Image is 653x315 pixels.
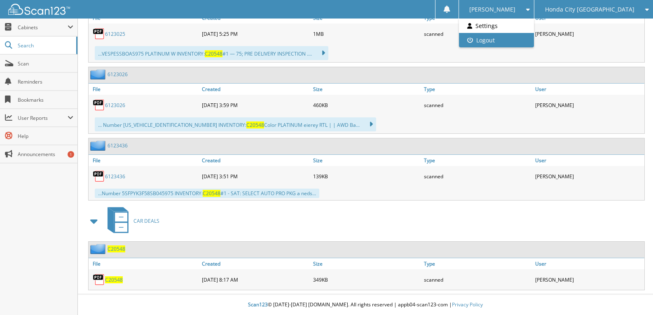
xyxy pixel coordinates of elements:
img: PDF.png [93,170,105,182]
a: File [89,258,200,269]
div: scanned [422,168,533,184]
span: Bookmarks [18,96,73,103]
span: Reminders [18,78,73,85]
span: Help [18,133,73,140]
img: PDF.png [93,28,105,40]
a: Type [422,84,533,95]
div: scanned [422,26,533,42]
div: [PERSON_NAME] [533,271,644,288]
div: [DATE] 8:17 AM [200,271,311,288]
a: 6123026 [105,102,125,109]
span: Cabinets [18,24,68,31]
img: folder2.png [90,140,108,151]
div: ...Number 5SFPYK3F58SB045975 INVENTORY: #1 - SAT: SELECT AUTO PRO PKG a neds... [95,189,319,198]
a: User [533,258,644,269]
div: scanned [422,97,533,113]
a: C20548 [105,276,123,283]
a: 6123436 [108,142,128,149]
span: C20548 [205,50,222,57]
a: Size [311,258,422,269]
div: © [DATE]-[DATE] [DOMAIN_NAME]. All rights reserved | appb04-scan123-com | [78,295,653,315]
div: 139KB [311,168,422,184]
span: C20548 [203,190,220,197]
a: CAR DEALS [103,205,159,237]
span: User Reports [18,114,68,121]
div: [PERSON_NAME] [533,168,644,184]
a: Created [200,84,311,95]
a: User [533,84,644,95]
a: 6123025 [105,30,125,37]
span: Scan123 [248,301,268,308]
a: File [89,84,200,95]
a: Privacy Policy [452,301,483,308]
img: scan123-logo-white.svg [8,4,70,15]
a: File [89,155,200,166]
a: Created [200,258,311,269]
div: 1MB [311,26,422,42]
a: User [533,155,644,166]
a: Type [422,258,533,269]
div: [DATE] 5:25 PM [200,26,311,42]
img: folder2.png [90,69,108,79]
div: 1 [68,151,74,158]
span: Announcements [18,151,73,158]
div: ...VESPESSBOAS975 PLATINUM W INVENTORY: #1 — 75; PRE DELIVERY INSPECTION .... [95,46,328,60]
a: Logout [459,33,534,47]
a: Created [200,155,311,166]
div: [PERSON_NAME] [533,26,644,42]
div: 460KB [311,97,422,113]
img: PDF.png [93,99,105,111]
span: Scan [18,60,73,67]
div: [DATE] 3:59 PM [200,97,311,113]
span: C20548 [246,121,264,128]
span: Search [18,42,72,49]
div: [DATE] 3:51 PM [200,168,311,184]
a: 6123436 [105,173,125,180]
a: Settings [459,19,534,33]
img: folder2.png [90,244,108,254]
a: C20548 [108,245,125,252]
div: [PERSON_NAME] [533,97,644,113]
a: 6123026 [108,71,128,78]
img: PDF.png [93,273,105,286]
div: ... Number [US_VEHICLE_IDENTIFICATION_NUMBER] INVENTORY: Color PLATINUM eierey RTL | | AWD Ba... [95,117,376,131]
div: scanned [422,271,533,288]
a: Size [311,84,422,95]
div: 349KB [311,271,422,288]
span: [PERSON_NAME] [469,7,515,12]
a: Type [422,155,533,166]
span: Honda City [GEOGRAPHIC_DATA] [545,7,634,12]
span: CAR DEALS [133,217,159,224]
a: Size [311,155,422,166]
